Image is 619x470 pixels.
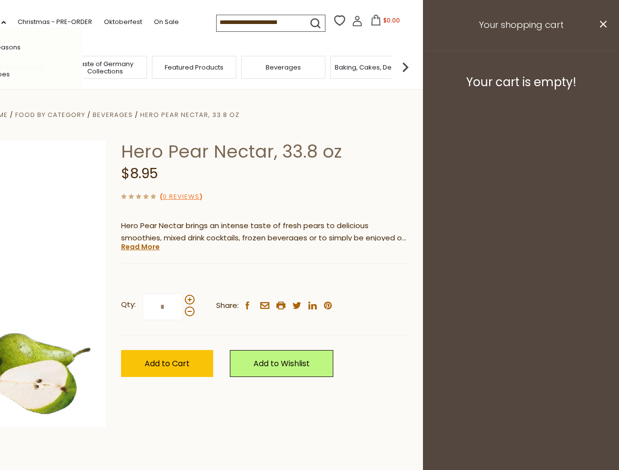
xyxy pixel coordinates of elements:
[121,141,408,163] h1: Hero Pear Nectar, 33.8 oz
[396,57,415,77] img: next arrow
[121,164,158,183] span: $8.95
[140,110,240,119] a: Hero Pear Nectar, 33.8 oz
[18,17,92,27] a: Christmas - PRE-ORDER
[266,64,301,71] a: Beverages
[163,192,199,202] a: 0 Reviews
[145,358,190,369] span: Add to Cart
[154,17,179,27] a: On Sale
[216,300,239,312] span: Share:
[383,16,400,24] span: $0.00
[104,17,142,27] a: Oktoberfest
[230,350,333,377] a: Add to Wishlist
[143,293,183,320] input: Qty:
[160,192,202,201] span: ( )
[121,220,408,244] p: Hero Pear Nectar brings an intense taste of fresh pears to delicious smoothies, mixed drink cockt...
[93,110,133,119] a: Beverages
[121,350,213,377] button: Add to Cart
[435,75,607,90] h3: Your cart is empty!
[15,110,85,119] a: Food By Category
[335,64,411,71] a: Baking, Cakes, Desserts
[66,60,144,75] a: Taste of Germany Collections
[121,299,136,311] strong: Qty:
[165,64,223,71] a: Featured Products
[365,15,406,29] button: $0.00
[121,242,160,252] a: Read More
